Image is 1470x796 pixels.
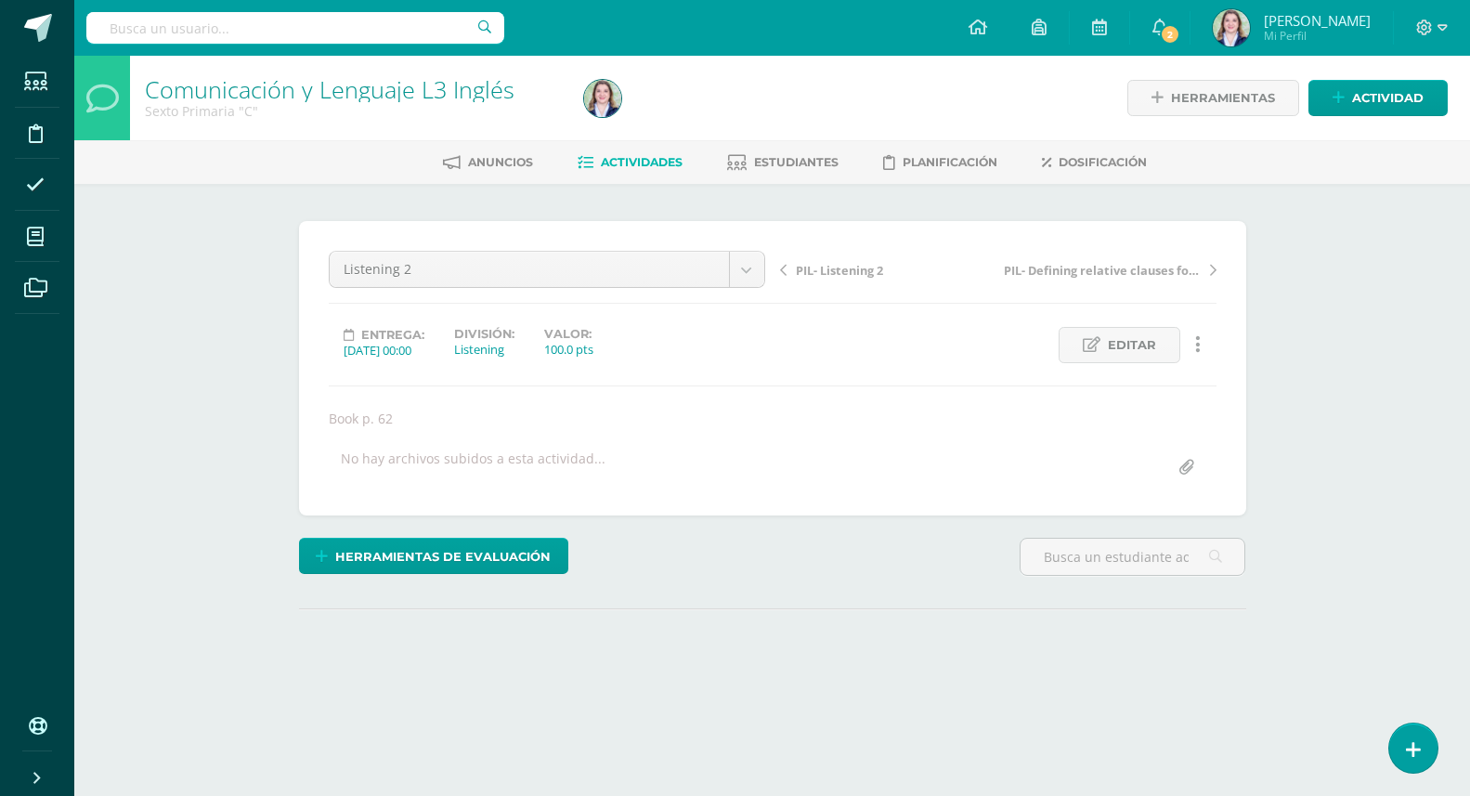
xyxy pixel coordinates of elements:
[903,155,997,169] span: Planificación
[578,148,683,177] a: Actividades
[299,538,568,574] a: Herramientas de evaluación
[1264,11,1371,30] span: [PERSON_NAME]
[1127,80,1299,116] a: Herramientas
[1059,155,1147,169] span: Dosificación
[468,155,533,169] span: Anuncios
[544,341,593,358] div: 100.0 pts
[780,260,998,279] a: PIL- Listening 2
[1108,328,1156,362] span: Editar
[145,102,562,120] div: Sexto Primaria 'C'
[883,148,997,177] a: Planificación
[361,328,424,342] span: Entrega:
[86,12,504,44] input: Busca un usuario...
[754,155,839,169] span: Estudiantes
[1352,81,1424,115] span: Actividad
[1171,81,1275,115] span: Herramientas
[335,540,551,574] span: Herramientas de evaluación
[998,260,1216,279] a: PIL- Defining relative clauses for people worksheet
[727,148,839,177] a: Estudiantes
[344,342,424,359] div: [DATE] 00:00
[601,155,683,169] span: Actividades
[145,76,562,102] h1: Comunicación y Lenguaje L3 Inglés
[1004,262,1201,279] span: PIL- Defining relative clauses for people worksheet
[330,252,764,287] a: Listening 2
[796,262,883,279] span: PIL- Listening 2
[1021,539,1244,575] input: Busca un estudiante aquí...
[321,410,1224,427] div: Book p. 62
[1042,148,1147,177] a: Dosificación
[584,80,621,117] img: 08088c3899e504a44bc1e116c0e85173.png
[1264,28,1371,44] span: Mi Perfil
[454,327,514,341] label: División:
[344,252,715,287] span: Listening 2
[443,148,533,177] a: Anuncios
[1160,24,1180,45] span: 2
[1213,9,1250,46] img: 08088c3899e504a44bc1e116c0e85173.png
[454,341,514,358] div: Listening
[145,73,514,105] a: Comunicación y Lenguaje L3 Inglés
[544,327,593,341] label: Valor:
[341,450,605,486] div: No hay archivos subidos a esta actividad...
[1308,80,1448,116] a: Actividad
